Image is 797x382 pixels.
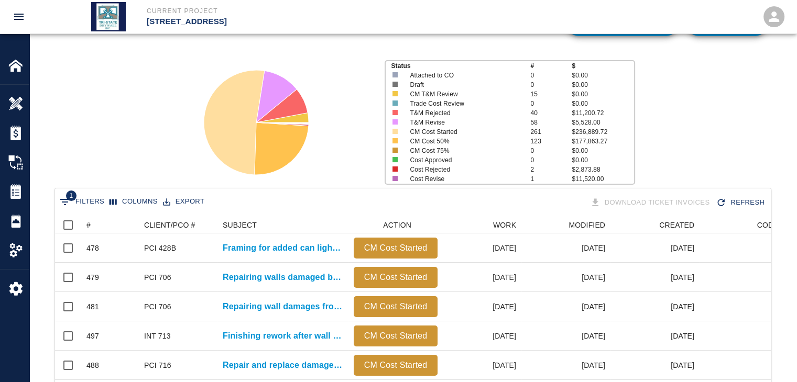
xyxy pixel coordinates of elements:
div: [DATE] [610,233,700,263]
div: PCI 706 [144,301,171,312]
p: 2 [530,165,572,174]
div: CODES [757,217,783,233]
div: Refresh the list [714,194,769,212]
div: 497 [86,331,99,341]
p: 123 [530,137,572,146]
button: open drawer [6,4,31,29]
div: [DATE] [443,351,521,380]
button: Select columns [107,194,160,210]
p: Cost Rejected [410,165,518,174]
p: CM T&M Review [410,89,518,99]
p: CM Cost Started [358,271,433,284]
p: $0.00 [572,99,634,108]
p: CM Cost Started [358,242,433,254]
p: $177,863.27 [572,137,634,146]
div: CREATED [659,217,694,233]
div: CLIENT/PCO # [139,217,217,233]
p: CM Cost 50% [410,137,518,146]
div: # [81,217,139,233]
p: 0 [530,155,572,165]
p: 40 [530,108,572,118]
div: [DATE] [521,292,610,321]
div: PCI 706 [144,272,171,283]
div: [DATE] [521,263,610,292]
p: T&M Revise [410,118,518,127]
div: 481 [86,301,99,312]
p: 1 [530,174,572,184]
div: MODIFIED [569,217,605,233]
a: Framing for added can light fixtures in drywall ceilings. [223,242,343,254]
div: [DATE] [610,321,700,351]
div: Tickets download in groups of 15 [588,194,714,212]
p: Cost Revise [410,174,518,184]
p: Trade Cost Review [410,99,518,108]
div: [DATE] [521,351,610,380]
img: Tri State Drywall [91,2,126,31]
div: [DATE] [610,292,700,321]
p: $0.00 [572,80,634,89]
p: 0 [530,80,572,89]
p: $2,873.88 [572,165,634,174]
p: 0 [530,146,572,155]
p: CM Cost Started [410,127,518,137]
p: $0.00 [572,155,634,165]
p: 58 [530,118,572,127]
button: Refresh [714,194,769,212]
button: Export [160,194,207,210]
div: 488 [86,360,99,370]
div: [DATE] [443,292,521,321]
div: INT 713 [144,331,171,341]
div: [DATE] [443,233,521,263]
p: [STREET_ADDRESS] [147,16,455,28]
div: # [86,217,91,233]
a: Repairing walls damaged by furniture installation. [223,271,343,284]
p: $236,889.72 [572,127,634,137]
div: CREATED [610,217,700,233]
div: 479 [86,272,99,283]
p: T&M Rejected [410,108,518,118]
p: Draft [410,80,518,89]
div: [DATE] [521,233,610,263]
a: Repairing wall damages from furniture installation. [223,300,343,313]
p: $11,200.72 [572,108,634,118]
iframe: Chat Widget [745,332,797,382]
p: 0 [530,71,572,80]
div: [DATE] [610,263,700,292]
p: 0 [530,99,572,108]
div: ACTION [348,217,443,233]
div: SUBJECT [217,217,348,233]
div: WORK [443,217,521,233]
div: MODIFIED [521,217,610,233]
p: $ [572,61,634,71]
p: $0.00 [572,89,634,99]
p: $11,520.00 [572,174,634,184]
div: PCI 716 [144,360,171,370]
div: SUBJECT [223,217,257,233]
a: Repair and replace damaged wall insulation in [GEOGRAPHIC_DATA]. [223,359,343,372]
div: [DATE] [443,263,521,292]
a: Finishing rework after wall covering removed in Lounge 8007 [223,330,343,342]
p: CM Cost 75% [410,146,518,155]
p: # [530,61,572,71]
p: $0.00 [572,71,634,80]
div: WORK [493,217,516,233]
div: ACTION [383,217,411,233]
p: CM Cost Started [358,330,433,342]
div: CLIENT/PCO # [144,217,195,233]
button: Show filters [57,194,107,210]
div: PCI 428B [144,243,176,253]
div: [DATE] [443,321,521,351]
p: Current Project [147,6,455,16]
p: 15 [530,89,572,99]
div: CODES [700,217,789,233]
p: $0.00 [572,146,634,155]
p: $5,528.00 [572,118,634,127]
p: CM Cost Started [358,300,433,313]
p: 261 [530,127,572,137]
